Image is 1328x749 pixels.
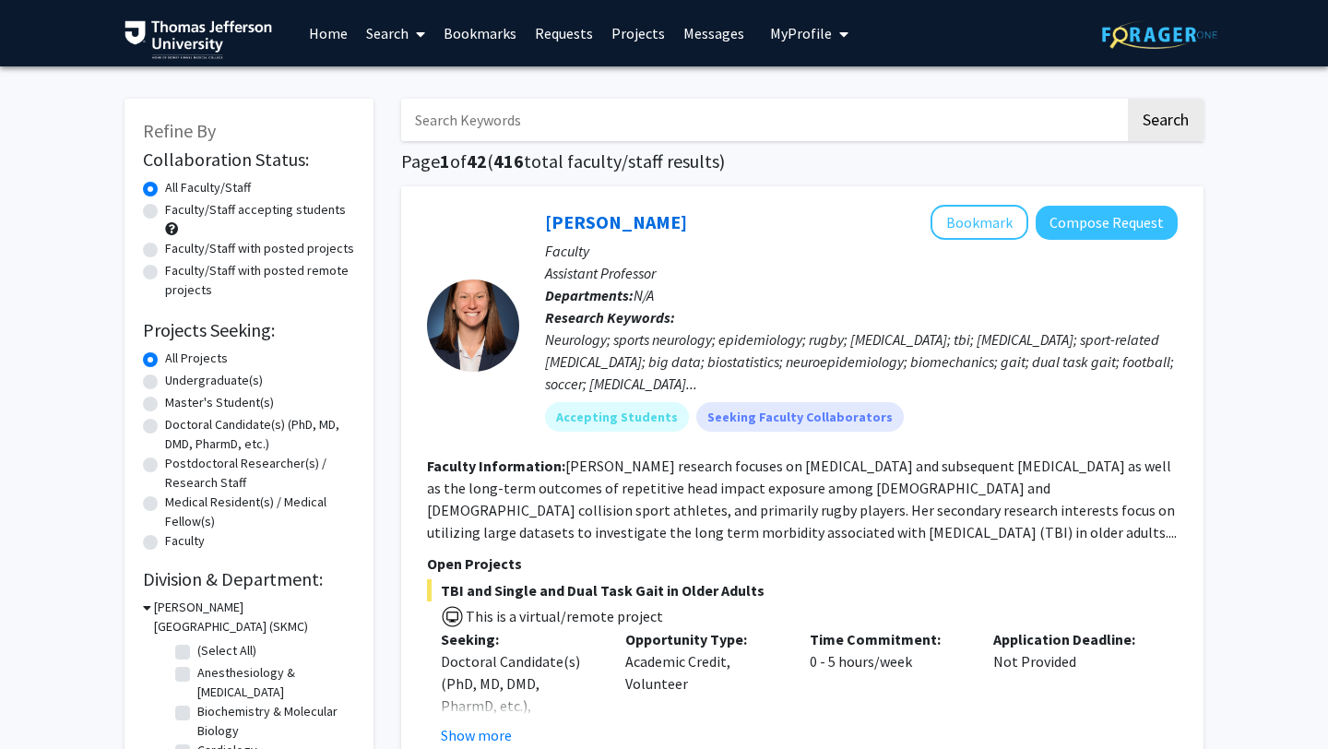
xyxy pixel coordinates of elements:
b: Departments: [545,286,634,304]
div: Not Provided [979,628,1164,746]
div: Academic Credit, Volunteer [611,628,796,746]
label: All Projects [165,349,228,368]
span: 416 [493,149,524,172]
label: Faculty/Staff with posted remote projects [165,261,355,300]
h1: Page of ( total faculty/staff results) [401,150,1203,172]
label: Faculty [165,531,205,551]
button: Add Katie Hunzinger to Bookmarks [931,205,1028,240]
p: Assistant Professor [545,262,1178,284]
span: My Profile [770,24,832,42]
p: Open Projects [427,553,1178,575]
b: Faculty Information: [427,457,565,475]
span: TBI and Single and Dual Task Gait in Older Adults [427,579,1178,601]
img: ForagerOne Logo [1102,20,1217,49]
span: Refine By [143,119,216,142]
p: Faculty [545,240,1178,262]
mat-chip: Seeking Faculty Collaborators [696,402,904,432]
a: Projects [602,1,674,65]
label: Medical Resident(s) / Medical Fellow(s) [165,493,355,531]
label: Undergraduate(s) [165,371,263,390]
div: 0 - 5 hours/week [796,628,980,746]
mat-chip: Accepting Students [545,402,689,432]
span: 42 [467,149,487,172]
label: Postdoctoral Researcher(s) / Research Staff [165,454,355,493]
a: [PERSON_NAME] [545,210,687,233]
p: Application Deadline: [993,628,1150,650]
div: Neurology; sports neurology; epidemiology; rugby; [MEDICAL_DATA]; tbi; [MEDICAL_DATA]; sport-rela... [545,328,1178,395]
img: Thomas Jefferson University Logo [125,20,272,59]
fg-read-more: [PERSON_NAME] research focuses on [MEDICAL_DATA] and subsequent [MEDICAL_DATA] as well as the lon... [427,457,1177,541]
a: Requests [526,1,602,65]
label: Faculty/Staff accepting students [165,200,346,220]
label: Faculty/Staff with posted projects [165,239,354,258]
span: 1 [440,149,450,172]
label: Doctoral Candidate(s) (PhD, MD, DMD, PharmD, etc.) [165,415,355,454]
input: Search Keywords [401,99,1125,141]
span: This is a virtual/remote project [464,607,663,625]
h3: [PERSON_NAME][GEOGRAPHIC_DATA] (SKMC) [154,598,355,636]
h2: Division & Department: [143,568,355,590]
button: Search [1128,99,1203,141]
a: Bookmarks [434,1,526,65]
label: (Select All) [197,641,256,660]
button: Show more [441,724,512,746]
h2: Collaboration Status: [143,149,355,171]
iframe: Chat [14,666,78,735]
label: Biochemistry & Molecular Biology [197,702,350,741]
p: Time Commitment: [810,628,966,650]
button: Compose Request to Katie Hunzinger [1036,206,1178,240]
a: Home [300,1,357,65]
p: Seeking: [441,628,598,650]
label: Master's Student(s) [165,393,274,412]
h2: Projects Seeking: [143,319,355,341]
label: All Faculty/Staff [165,178,251,197]
a: Search [357,1,434,65]
p: Opportunity Type: [625,628,782,650]
label: Anesthesiology & [MEDICAL_DATA] [197,663,350,702]
b: Research Keywords: [545,308,675,327]
span: N/A [634,286,654,304]
a: Messages [674,1,753,65]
